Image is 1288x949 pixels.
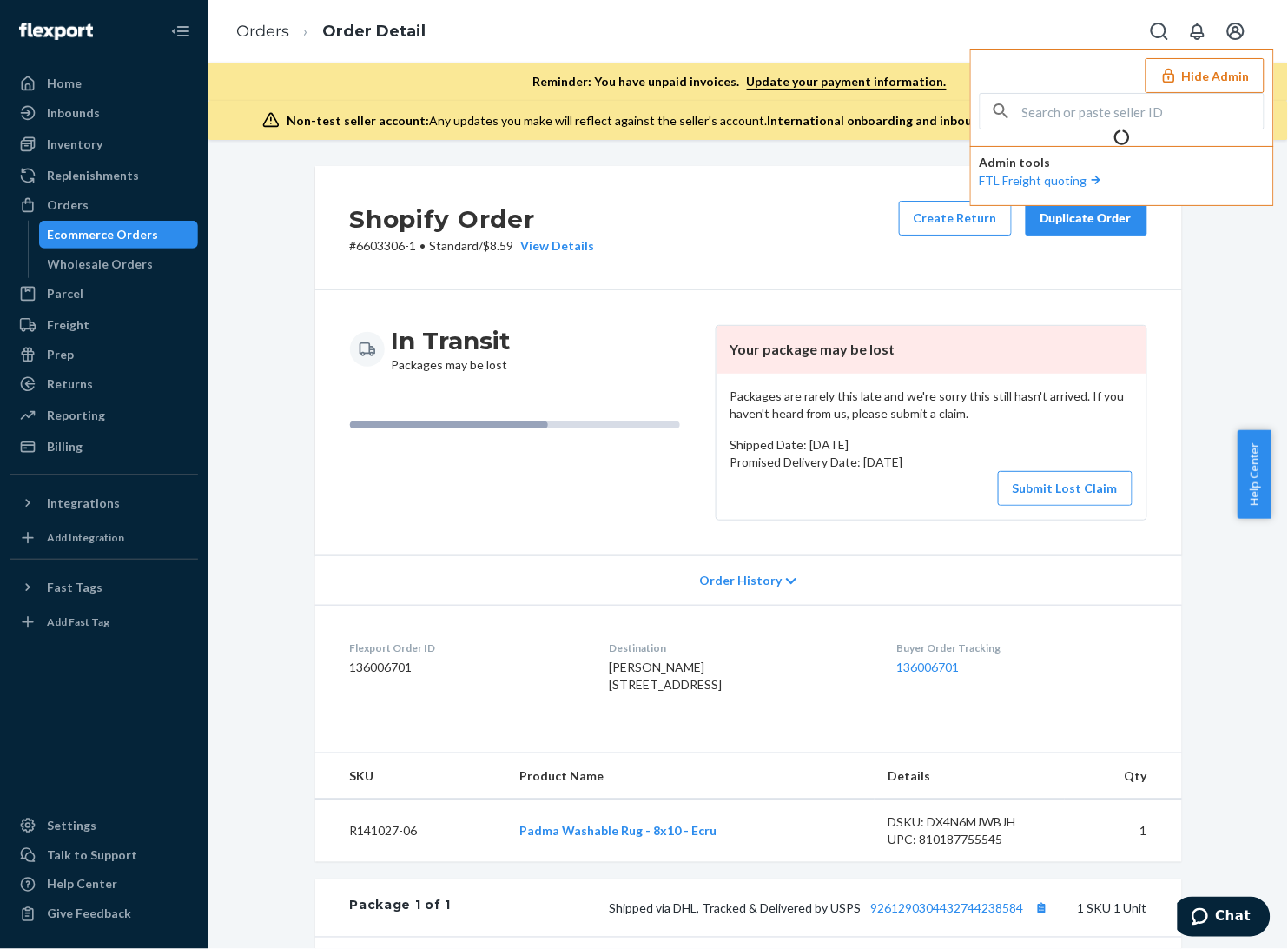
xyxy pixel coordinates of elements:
[47,438,83,455] div: Billing
[47,285,83,302] div: Parcel
[236,22,289,41] a: Orders
[10,841,198,869] button: Talk to Support
[730,388,1133,422] p: Packages are rarely this late and we're sorry this still hasn't arrived. If you haven't heard fro...
[47,494,120,512] div: Integrations
[1180,14,1215,49] button: Open notifications
[767,113,1217,128] span: International onboarding and inbounding may not work during impersonation.
[10,871,198,899] a: Help Center
[47,407,105,424] div: Reporting
[998,471,1133,506] button: Submit Lost Claim
[514,237,595,255] button: View Details
[48,255,154,273] div: Wholesale Orders
[717,326,1146,374] header: Your package may be lost
[610,660,723,692] span: [PERSON_NAME] [STREET_ADDRESS]
[315,799,506,862] td: R141027-06
[47,530,124,545] div: Add Integration
[451,897,1146,919] div: 1 SKU 1 Unit
[1031,897,1054,919] button: Copy tracking number
[222,6,439,57] ol: breadcrumbs
[747,74,947,90] a: Update your payment information.
[315,753,506,800] th: SKU
[888,813,1052,831] div: DSKU: DX4N6MJWBJH
[420,238,426,253] span: •
[350,640,582,655] dt: Flexport Order ID
[10,130,198,158] a: Inventory
[1026,201,1147,236] button: Duplicate Order
[899,201,1012,236] button: Create Return
[10,162,198,189] a: Replenishments
[430,238,479,253] span: Standard
[10,574,198,601] button: Fast Tags
[47,316,89,334] div: Freight
[10,900,198,928] button: Give Feedback
[10,70,198,97] a: Home
[1219,14,1253,49] button: Open account menu
[10,489,198,517] button: Integrations
[392,325,512,374] div: Packages may be lost
[10,99,198,127] a: Inbounds
[1065,799,1181,862] td: 1
[47,167,139,184] div: Replenishments
[896,660,959,674] a: 136006701
[287,113,429,128] span: Non-test seller account:
[896,640,1146,655] dt: Buyer Order Tracking
[10,280,198,308] a: Parcel
[730,436,1133,454] p: Shipped Date: [DATE]
[392,325,512,356] h3: In Transit
[1178,897,1271,940] iframe: Opens a widget where you can chat to one of our agents
[1022,94,1264,129] input: Search or paste seller ID
[610,901,1054,916] span: Shipped via DHL, Tracked & Delivered by USPS
[10,812,198,839] a: Settings
[1142,14,1177,49] button: Open Search Box
[10,433,198,461] a: Billing
[19,23,93,40] img: Flexport logo
[10,370,198,398] a: Returns
[10,524,198,552] a: Add Integration
[871,901,1024,916] a: 9261290304432744238584
[39,250,199,278] a: Wholesale Orders
[350,659,582,676] dd: 136006701
[350,201,595,237] h2: Shopify Order
[47,104,100,122] div: Inbounds
[163,14,198,49] button: Close Navigation
[1238,430,1271,519] button: Help Center
[47,876,117,893] div: Help Center
[47,196,89,214] div: Orders
[519,823,717,838] a: Padma Washable Rug - 8x10 - Ecru
[350,897,452,919] div: Package 1 of 1
[980,154,1265,171] p: Admin tools
[1065,753,1181,800] th: Qty
[10,341,198,368] a: Prep
[350,237,595,255] p: # 6603306-1 / $8.59
[47,906,131,923] div: Give Feedback
[730,454,1133,471] p: Promised Delivery Date: [DATE]
[980,173,1105,188] a: FTL Freight quoting
[48,226,159,243] div: Ecommerce Orders
[47,136,102,153] div: Inventory
[47,614,109,629] div: Add Fast Tag
[533,73,947,90] p: Reminder: You have unpaid invoices.
[47,846,137,864] div: Talk to Support
[875,753,1066,800] th: Details
[10,608,198,636] a: Add Fast Tag
[47,579,102,596] div: Fast Tags
[505,753,874,800] th: Product Name
[1146,58,1265,93] button: Hide Admin
[1040,209,1133,227] div: Duplicate Order
[287,112,1217,129] div: Any updates you make will reflect against the seller's account.
[47,75,82,92] div: Home
[699,572,782,589] span: Order History
[888,831,1052,848] div: UPC: 810187755545
[10,311,198,339] a: Freight
[322,22,426,41] a: Order Detail
[47,346,74,363] div: Prep
[47,375,93,393] div: Returns
[610,640,869,655] dt: Destination
[10,191,198,219] a: Orders
[47,817,96,834] div: Settings
[10,401,198,429] a: Reporting
[39,221,199,249] a: Ecommerce Orders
